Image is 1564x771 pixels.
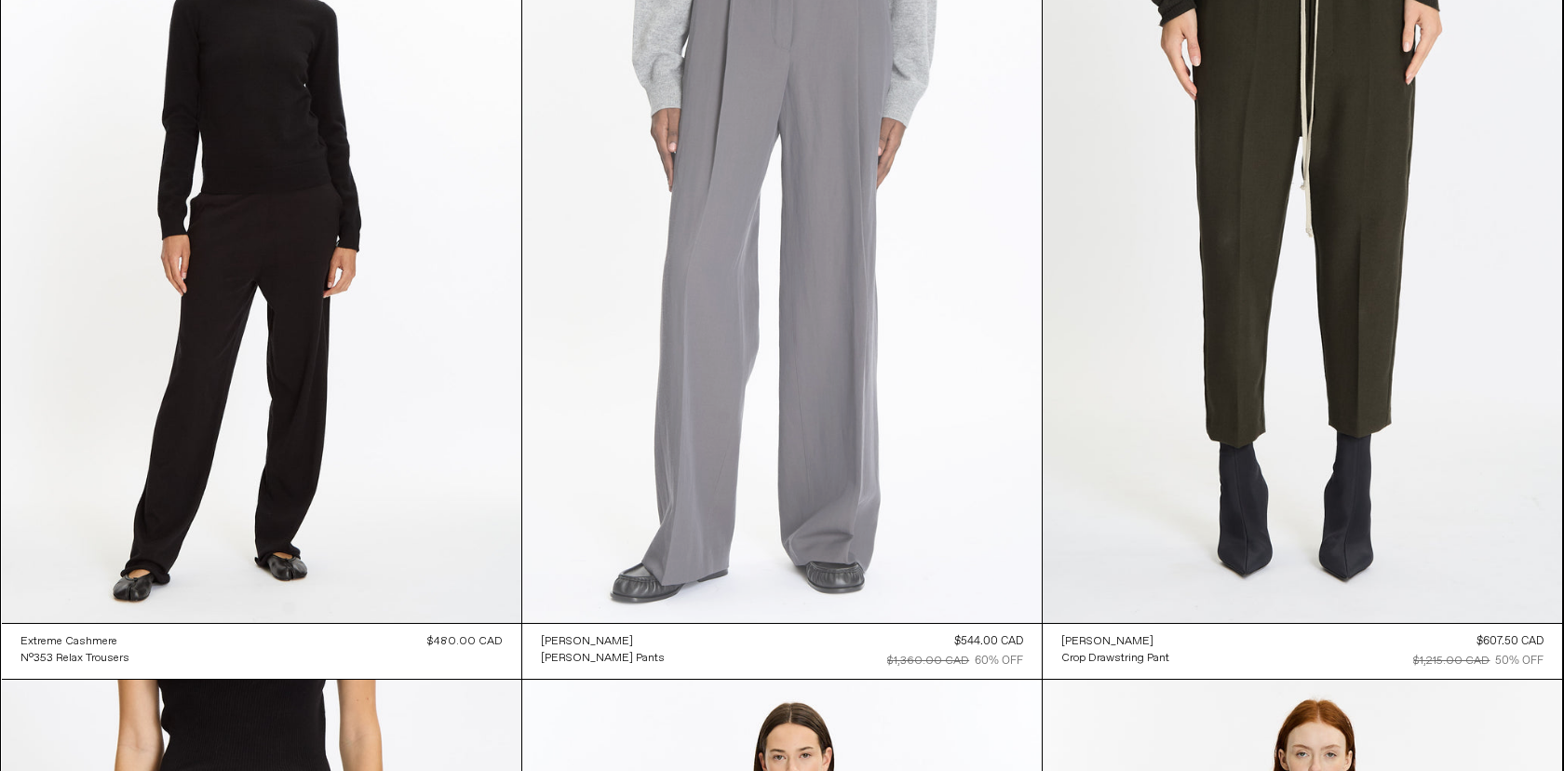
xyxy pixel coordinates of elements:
div: [PERSON_NAME] Pants [541,651,665,667]
a: Extreme Cashmere [20,633,129,650]
div: $1,215.00 CAD [1413,653,1490,670]
div: [PERSON_NAME] [541,634,633,650]
div: 50% OFF [1495,653,1544,670]
div: $1,360.00 CAD [887,653,969,670]
div: $607.50 CAD [1476,633,1544,650]
a: [PERSON_NAME] Pants [541,650,665,667]
div: N°353 Relax Trousers [20,651,129,667]
a: [PERSON_NAME] [1061,633,1169,650]
div: Extreme Cashmere [20,634,117,650]
a: [PERSON_NAME] [541,633,665,650]
div: $544.00 CAD [954,633,1023,650]
div: [PERSON_NAME] [1061,634,1153,650]
div: $480.00 CAD [427,633,503,650]
div: Crop Drawstring Pant [1061,651,1169,667]
a: Crop Drawstring Pant [1061,650,1169,667]
div: 60% OFF [975,653,1023,670]
a: N°353 Relax Trousers [20,650,129,667]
